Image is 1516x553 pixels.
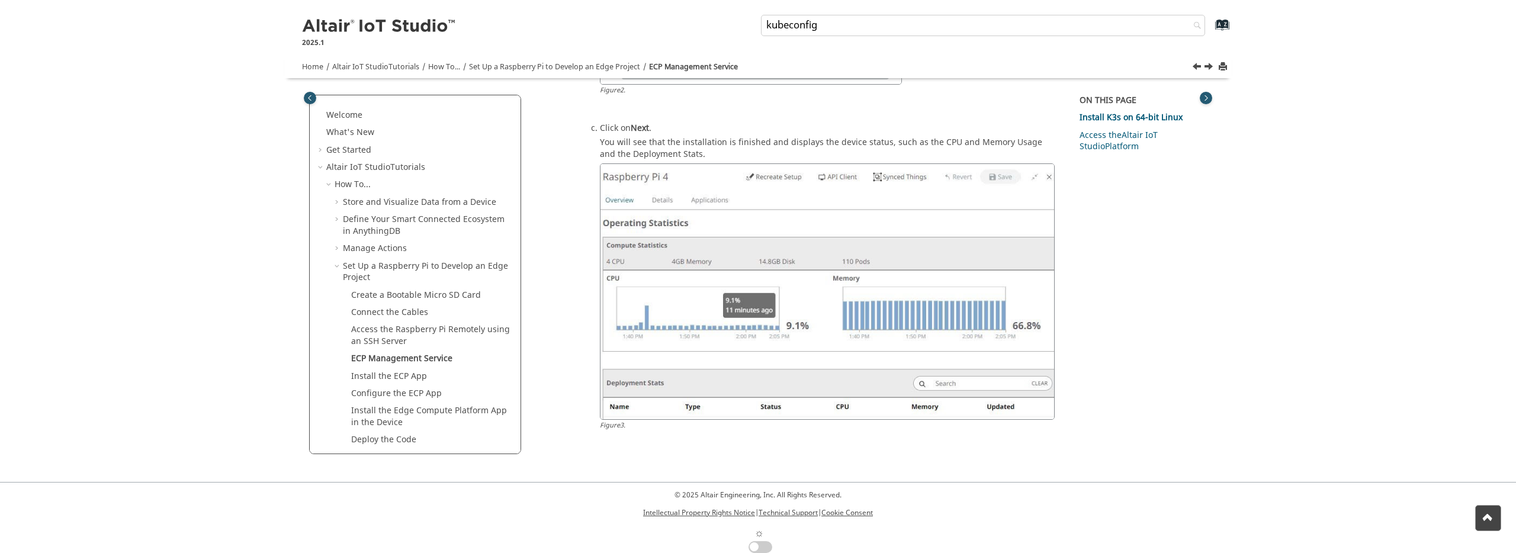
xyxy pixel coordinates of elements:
[1200,92,1212,104] button: Toggle topic table of content
[744,525,772,553] label: Change to dark/light theme
[469,62,640,72] a: Set Up a Raspberry Pi to Develop an Edge Project
[302,37,457,48] p: 2025.1
[759,507,818,518] a: Technical Support
[351,404,507,429] a: Install the Edge Compute Platform App in the Device
[428,62,460,72] a: How To...
[351,306,428,319] a: Connect the Cables
[333,214,343,226] span: Expand Define Your Smart Connected Ecosystem in AnythingDB
[317,144,326,156] span: Expand Get Started
[332,62,419,72] a: Altair IoT StudioTutorials
[304,92,316,104] button: Toggle publishing table of content
[343,196,496,208] a: Store and Visualize Data from a Device
[317,162,326,173] span: Collapse Altair IoT StudioTutorials
[1080,129,1158,153] span: Altair IoT Studio
[335,178,371,191] a: How To...
[1193,61,1203,75] a: Previous topic: Access the Raspberry Pi Remotely using an SSH Server
[624,85,625,95] span: .
[821,507,873,518] a: Cookie Consent
[643,507,873,518] p: | |
[600,420,625,430] span: Figure
[333,261,343,272] span: Collapse Set Up a Raspberry Pi to Develop an Edge Project
[333,243,343,255] span: Expand Manage Actions
[1080,111,1183,124] a: Install K3s on 64-bit Linux
[351,433,416,446] a: Deploy the Code
[1219,59,1229,75] button: Print this page
[649,62,738,72] a: ECP Management Service
[351,352,452,365] a: ECP Management Service
[600,120,651,134] span: Click on .
[351,387,442,400] a: Configure the ECP App
[631,122,649,134] span: Next
[620,420,624,430] span: 3
[343,213,505,237] a: Define Your Smart Connected Ecosystem in AnythingDB
[302,17,457,36] img: Altair IoT Studio
[326,161,390,173] span: Altair IoT Studio
[343,242,407,255] a: Manage Actions
[326,126,374,139] a: What's New
[643,507,755,518] a: Intellectual Property Rights Notice
[600,163,1055,420] img: stats_edge_copia.JPG
[1080,129,1158,153] a: Access theAltair IoT StudioPlatform
[284,51,1232,78] nav: Tools
[600,85,625,95] span: Figure
[351,323,510,348] a: Access the Raspberry Pi Remotely using an SSH Server
[332,62,388,72] span: Altair IoT Studio
[343,260,508,284] a: Set Up a Raspberry Pi to Develop an Edge Project
[600,134,1055,441] div: You will see that the installation is finished and displays the device status, such as the CPU an...
[302,62,323,72] a: Home
[325,179,335,191] span: Collapse How To...
[624,420,625,430] span: .
[326,144,371,156] a: Get Started
[1178,15,1211,38] button: Search
[1205,61,1215,75] a: Next topic: Install the ECP App
[754,525,765,541] span: ☼
[643,490,873,500] p: © 2025 Altair Engineering, Inc. All Rights Reserved.
[1080,95,1207,107] div: On this page
[333,197,343,208] span: Expand Store and Visualize Data from a Device
[620,85,624,95] span: 2
[326,109,362,121] a: Welcome
[351,370,427,382] a: Install the ECP App
[761,15,1205,36] input: Search query
[326,161,425,173] a: Altair IoT StudioTutorials
[351,289,481,301] a: Create a Bootable Micro SD Card
[351,451,509,475] a: Deploy the Code at the Edge to Emulate Data Streaming
[1196,24,1223,37] a: Go to index terms page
